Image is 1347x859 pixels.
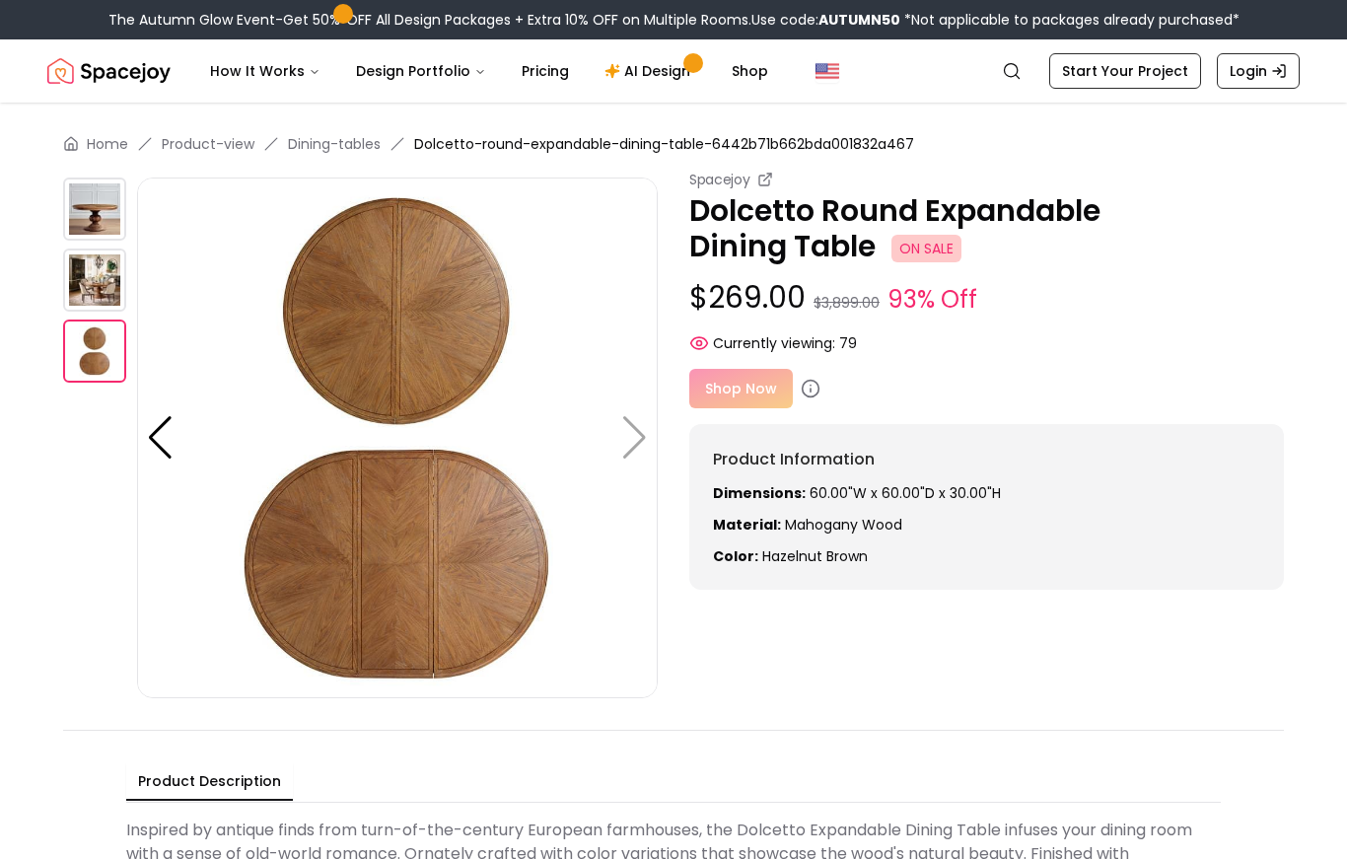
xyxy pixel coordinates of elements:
p: $269.00 [689,280,1284,318]
button: Product Description [126,763,293,801]
p: 60.00"W x 60.00"D x 30.00"H [713,483,1260,503]
a: Login [1217,53,1300,89]
span: 79 [839,333,857,353]
span: mahogany wood [785,515,902,535]
h6: Product Information [713,448,1260,471]
strong: Color: [713,546,758,566]
span: Dolcetto-round-expandable-dining-table-6442b71b662bda001832a467 [414,134,914,154]
a: Start Your Project [1049,53,1201,89]
strong: Dimensions: [713,483,806,503]
img: United States [815,59,839,83]
p: Dolcetto Round Expandable Dining Table [689,193,1284,264]
a: Product-view [162,134,254,154]
span: hazelnut brown [762,546,868,566]
img: https://storage.googleapis.com/spacejoy-main/assets/6442b71b662bda001832a467/product_2_e0ik338cjk0h [63,320,126,383]
a: Pricing [506,51,585,91]
a: Dining-tables [288,134,381,154]
a: Home [87,134,128,154]
button: Design Portfolio [340,51,502,91]
small: $3,899.00 [814,293,880,313]
a: Shop [716,51,784,91]
button: How It Works [194,51,336,91]
strong: Material: [713,515,781,535]
a: Spacejoy [47,51,171,91]
span: Use code: [751,10,900,30]
div: The Autumn Glow Event-Get 50% OFF All Design Packages + Extra 10% OFF on Multiple Rooms. [108,10,1240,30]
img: https://storage.googleapis.com/spacejoy-main/assets/6442b71b662bda001832a467/product_0_00kegdpl0a... [63,178,126,241]
img: https://storage.googleapis.com/spacejoy-main/assets/6442b71b662bda001832a467/product_2_e0ik338cjk0h [137,178,658,698]
span: *Not applicable to packages already purchased* [900,10,1240,30]
a: AI Design [589,51,712,91]
nav: Main [194,51,784,91]
img: Spacejoy Logo [47,51,171,91]
nav: Global [47,39,1300,103]
b: AUTUMN50 [818,10,900,30]
span: Currently viewing: [713,333,835,353]
nav: breadcrumb [63,134,1284,154]
img: https://storage.googleapis.com/spacejoy-main/assets/6442b71b662bda001832a467/product_1_fmj0a23dfb0e [63,249,126,312]
span: ON SALE [891,235,961,262]
small: 93% Off [887,282,977,318]
small: Spacejoy [689,170,749,189]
